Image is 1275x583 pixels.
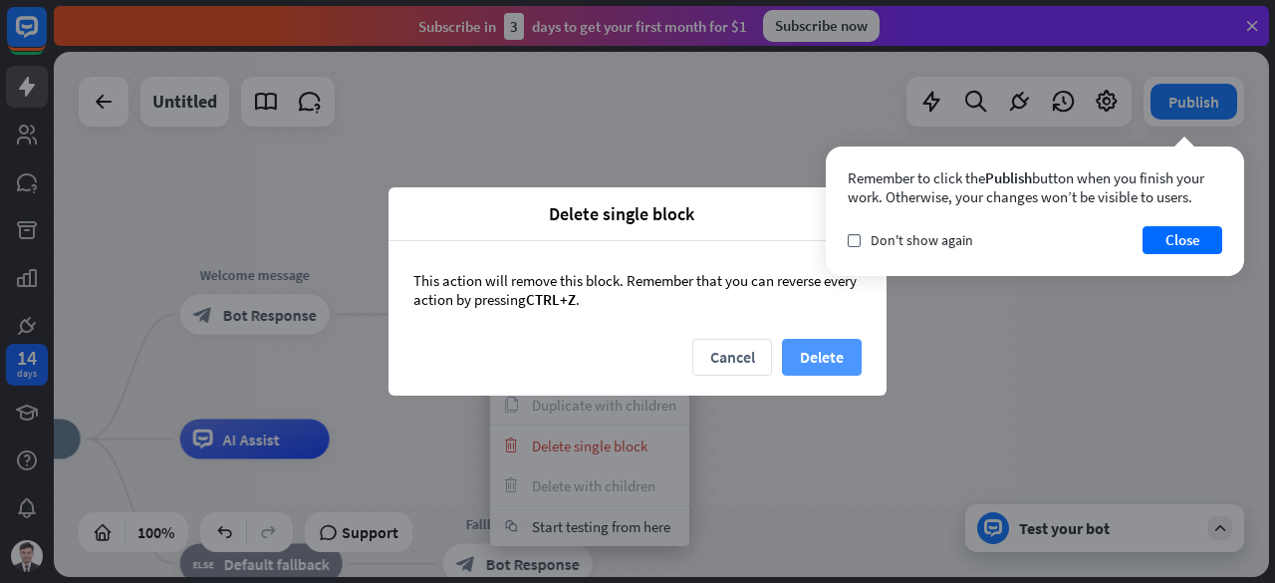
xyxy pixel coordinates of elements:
[526,290,576,309] span: CTRL+Z
[782,339,862,376] button: Delete
[848,168,1222,206] div: Remember to click the button when you finish your work. Otherwise, your changes won’t be visible ...
[403,202,839,225] span: Delete single block
[1143,226,1222,254] button: Close
[985,168,1032,187] span: Publish
[692,339,772,376] button: Cancel
[871,231,973,249] span: Don't show again
[388,241,887,339] div: This action will remove this block. Remember that you can reverse every action by pressing .
[16,8,76,68] button: Open LiveChat chat widget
